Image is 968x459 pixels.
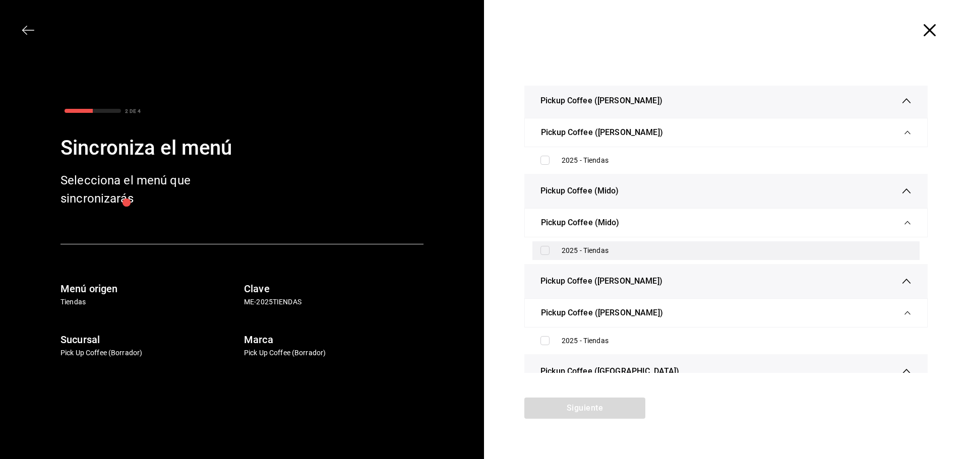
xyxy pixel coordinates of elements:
span: Pickup Coffee ([PERSON_NAME]) [541,307,663,319]
div: Selecciona el menú que sincronizarás [60,171,222,208]
span: Pickup Coffee ([PERSON_NAME]) [540,95,662,107]
div: Sincroniza el menú [60,133,423,163]
p: Tiendas [60,297,240,307]
span: Pickup Coffee (Mido) [540,185,619,197]
p: ME-2025TIENDAS [244,297,423,307]
p: Pick Up Coffee (Borrador) [244,348,423,358]
div: 2025 - Tiendas [562,336,912,346]
div: 2 DE 4 [125,107,141,115]
span: Pickup Coffee ([PERSON_NAME]) [541,126,663,139]
div: 2025 - Tiendas [562,155,912,166]
h6: Marca [244,332,423,348]
h6: Menú origen [60,281,240,297]
span: Pickup Coffee (Mido) [541,217,620,229]
p: Pick Up Coffee (Borrador) [60,348,240,358]
span: Pickup Coffee ([PERSON_NAME]) [540,275,662,287]
h6: Clave [244,281,423,297]
h6: Sucursal [60,332,240,348]
div: 2025 - Tiendas [562,245,912,256]
span: Pickup Coffee ([GEOGRAPHIC_DATA]) [540,365,679,377]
